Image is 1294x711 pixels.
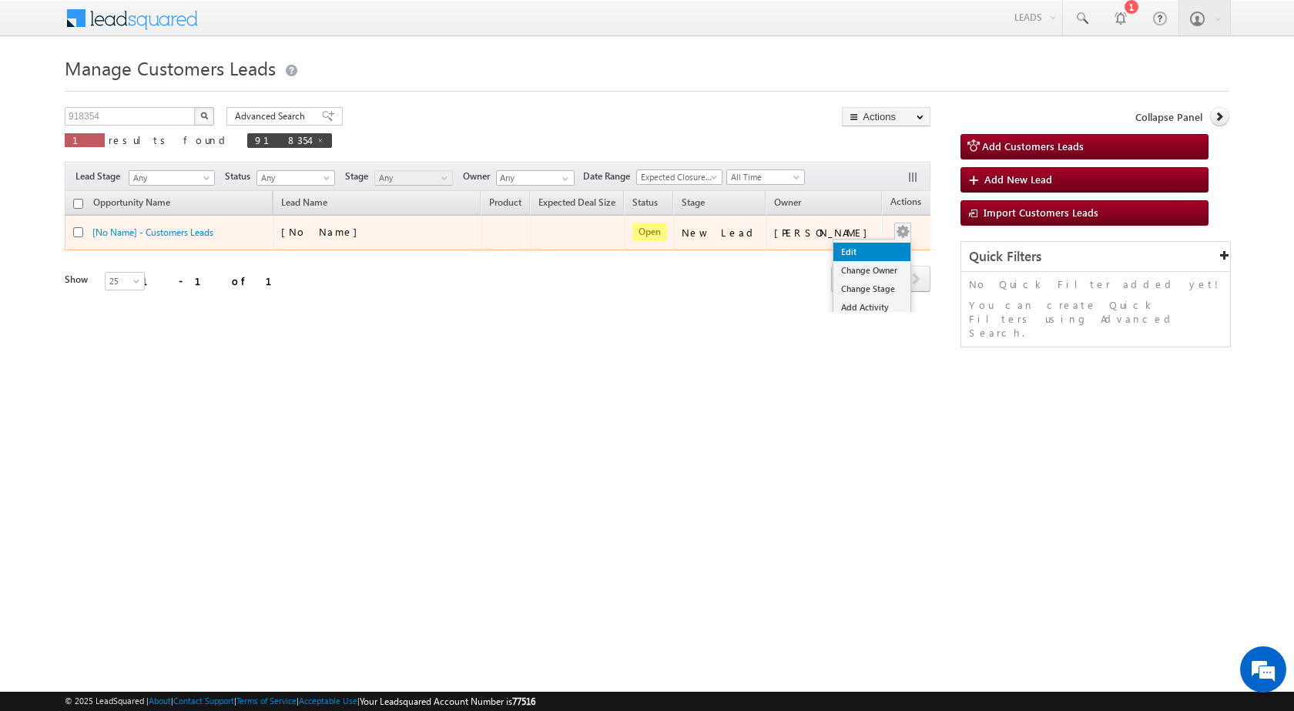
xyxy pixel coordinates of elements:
p: No Quick Filter added yet! [969,277,1222,291]
span: Your Leadsquared Account Number is [360,696,535,707]
div: 1 - 1 of 1 [142,272,290,290]
span: Expected Deal Size [538,196,615,208]
span: Any [129,171,210,185]
a: All Time [726,169,805,185]
span: Advanced Search [235,109,310,123]
div: Chat with us now [80,81,259,101]
div: Show [65,273,92,287]
span: Any [375,171,448,185]
span: Opportunity Name [93,196,170,208]
em: Start Chat [210,475,280,495]
a: Status [625,194,665,214]
span: 25 [106,274,146,288]
a: Contact Support [173,696,234,706]
textarea: Type your message and hit 'Enter' [20,143,281,461]
span: Date Range [583,169,636,183]
a: Change Stage [833,280,910,298]
span: 1 [72,133,97,146]
a: Any [374,170,453,186]
span: prev [831,266,860,292]
span: Open [632,223,667,241]
span: Stage [682,196,705,208]
div: Minimize live chat window [253,8,290,45]
div: New Lead [682,226,759,240]
span: © 2025 LeadSquared | | | | | [65,694,535,709]
a: Expected Closure Date [636,169,722,185]
a: Any [256,170,335,186]
a: [No Name] - Customers Leads [92,226,213,238]
span: Collapse Panel [1135,110,1202,124]
a: About [149,696,171,706]
span: [No Name] [281,225,365,238]
span: results found [109,133,231,146]
span: Expected Closure Date [637,170,717,184]
div: Quick Filters [961,242,1230,272]
input: Check all records [73,199,83,209]
a: Any [129,170,215,186]
a: Acceptable Use [299,696,357,706]
div: [PERSON_NAME] [774,226,875,240]
a: Change Owner [833,261,910,280]
span: Manage Customers Leads [65,55,276,80]
span: Add Customers Leads [982,139,1084,153]
span: Owner [463,169,496,183]
img: d_60004797649_company_0_60004797649 [26,81,65,101]
a: Expected Deal Size [531,194,623,214]
a: next [902,267,930,292]
a: 25 [105,272,145,290]
span: Any [257,171,330,185]
span: Owner [774,196,801,208]
button: Actions [842,107,930,126]
span: Stage [345,169,374,183]
img: Search [200,112,208,119]
a: Edit [833,243,910,261]
span: Import Customers Leads [984,206,1098,219]
span: next [902,266,930,292]
a: Add Activity [833,298,910,317]
a: Show All Items [554,171,573,186]
span: All Time [727,170,800,184]
a: Terms of Service [236,696,297,706]
span: 918354 [255,133,309,146]
span: Lead Stage [75,169,126,183]
span: Actions [883,193,929,213]
span: 77516 [512,696,535,707]
span: Product [489,196,521,208]
input: Type to Search [496,170,575,186]
span: Status [225,169,256,183]
span: Lead Name [273,194,335,214]
span: Add New Lead [984,173,1052,186]
a: Opportunity Name [85,194,178,214]
a: Stage [674,194,712,214]
p: You can create Quick Filters using Advanced Search. [969,298,1222,340]
a: prev [831,267,860,292]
